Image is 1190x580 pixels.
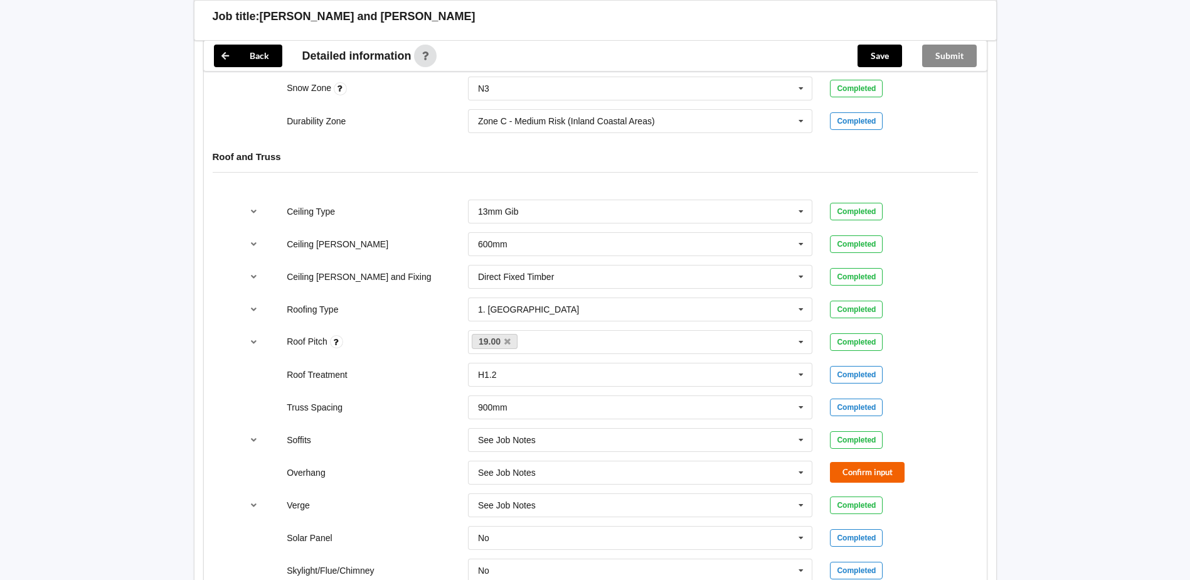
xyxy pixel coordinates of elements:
[242,429,266,451] button: reference-toggle
[287,533,332,543] label: Solar Panel
[287,83,334,93] label: Snow Zone
[242,331,266,353] button: reference-toggle
[830,203,883,220] div: Completed
[478,436,536,444] div: See Job Notes
[830,399,883,416] div: Completed
[858,45,902,67] button: Save
[287,336,329,346] label: Roof Pitch
[242,200,266,223] button: reference-toggle
[287,370,348,380] label: Roof Treatment
[478,305,579,314] div: 1. [GEOGRAPHIC_DATA]
[830,431,883,449] div: Completed
[260,9,475,24] h3: [PERSON_NAME] and [PERSON_NAME]
[478,117,655,126] div: Zone C - Medium Risk (Inland Coastal Areas)
[287,402,343,412] label: Truss Spacing
[287,435,311,445] label: Soffits
[287,116,346,126] label: Durability Zone
[213,151,978,163] h4: Roof and Truss
[830,80,883,97] div: Completed
[478,566,489,575] div: No
[830,333,883,351] div: Completed
[830,562,883,579] div: Completed
[242,266,266,288] button: reference-toggle
[478,534,489,542] div: No
[287,500,310,510] label: Verge
[478,240,507,249] div: 600mm
[287,566,374,576] label: Skylight/Flue/Chimney
[242,233,266,255] button: reference-toggle
[830,301,883,318] div: Completed
[472,334,518,349] a: 19.00
[478,272,554,281] div: Direct Fixed Timber
[830,529,883,547] div: Completed
[478,207,519,216] div: 13mm Gib
[214,45,282,67] button: Back
[478,370,497,379] div: H1.2
[302,50,412,62] span: Detailed information
[213,9,260,24] h3: Job title:
[242,298,266,321] button: reference-toggle
[287,239,388,249] label: Ceiling [PERSON_NAME]
[830,268,883,286] div: Completed
[478,403,507,412] div: 900mm
[287,272,431,282] label: Ceiling [PERSON_NAME] and Fixing
[287,207,335,217] label: Ceiling Type
[478,501,536,510] div: See Job Notes
[830,497,883,514] div: Completed
[830,462,905,483] button: Confirm input
[242,494,266,517] button: reference-toggle
[478,468,536,477] div: See Job Notes
[287,304,338,314] label: Roofing Type
[830,112,883,130] div: Completed
[478,84,489,93] div: N3
[830,366,883,384] div: Completed
[287,468,325,478] label: Overhang
[830,235,883,253] div: Completed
